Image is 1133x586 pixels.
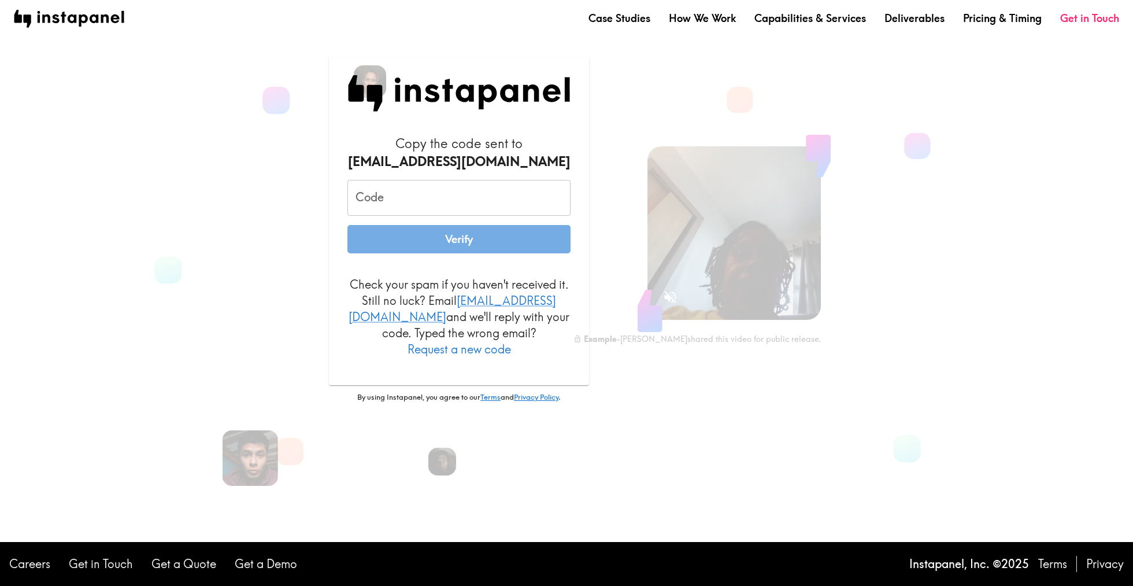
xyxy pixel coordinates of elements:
a: Get in Touch [1060,11,1119,25]
p: By using Instapanel, you agree to our and . [329,392,589,403]
a: Privacy Policy [514,392,558,401]
div: [EMAIL_ADDRESS][DOMAIN_NAME] [347,153,571,171]
a: Careers [9,556,50,572]
a: Get a Demo [235,556,297,572]
p: Instapanel, Inc. © 2025 [909,556,1029,572]
img: Giannina [354,65,386,98]
a: Deliverables [884,11,945,25]
b: Example [584,334,616,344]
input: xxx_xxx_xxx [347,180,571,216]
img: Alfredo [223,430,278,486]
a: Get in Touch [69,556,133,572]
button: Verify [347,225,571,254]
a: Case Studies [588,11,650,25]
img: instapanel [14,10,124,28]
a: Capabilities & Services [754,11,866,25]
img: Instapanel [347,75,571,112]
a: Privacy [1086,556,1124,572]
a: Terms [480,392,501,401]
p: Check your spam if you haven't received it. Still no luck? Email and we'll reply with your code. ... [347,277,571,358]
button: Sound is off [658,285,683,309]
h6: Copy the code sent to [347,135,571,171]
a: Pricing & Timing [963,11,1042,25]
a: How We Work [669,11,736,25]
div: - [PERSON_NAME] shared this video for public release. [573,334,821,344]
button: Request a new code [408,341,511,358]
a: Terms [1038,556,1067,572]
a: Get a Quote [151,556,216,572]
img: Cory [428,448,456,476]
